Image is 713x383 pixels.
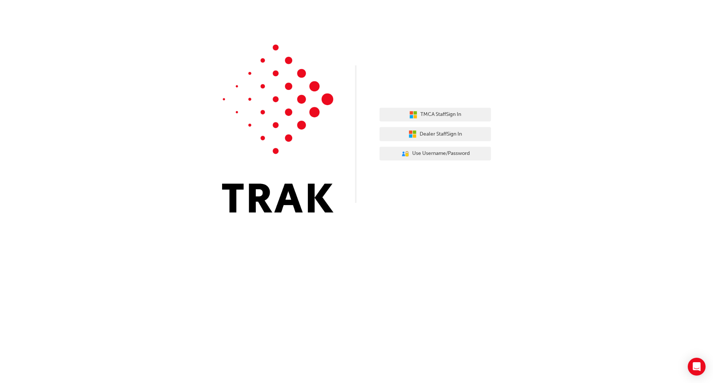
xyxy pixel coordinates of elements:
[222,45,333,212] img: Trak
[412,149,470,158] span: Use Username/Password
[380,108,491,122] button: TMCA StaffSign In
[420,130,462,139] span: Dealer Staff Sign In
[380,147,491,161] button: Use Username/Password
[688,358,706,376] div: Open Intercom Messenger
[420,110,461,119] span: TMCA Staff Sign In
[380,127,491,141] button: Dealer StaffSign In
